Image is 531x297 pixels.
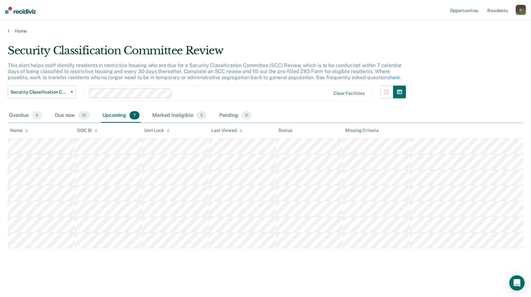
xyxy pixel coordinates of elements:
[218,109,253,123] div: Pending0
[8,86,76,98] button: Security Classification Committee Review
[54,109,91,123] div: Due now12
[32,111,42,119] span: 9
[101,109,141,123] div: Upcoming7
[242,111,251,119] span: 0
[151,109,208,123] div: Marked Ineligible0
[333,91,365,96] div: Clear facilities
[11,89,68,95] span: Security Classification Committee Review
[345,128,379,133] div: Missing Criteria
[77,128,98,133] div: DOC ID
[8,62,402,80] p: This alert helps staff identify residents in restrictive housing who are due for a Security Class...
[390,74,400,80] a: here
[196,111,206,119] span: 0
[211,128,242,133] div: Last Viewed
[8,44,406,62] div: Security Classification Committee Review
[8,109,43,123] div: Overdue9
[130,111,139,119] span: 7
[8,28,523,34] a: Home
[10,128,28,133] div: Name
[278,128,292,133] div: Status
[144,128,170,133] div: Unit Lock
[509,275,525,291] div: Open Intercom Messenger
[5,7,36,14] img: Recidiviz
[516,5,526,15] button: D
[78,111,90,119] span: 12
